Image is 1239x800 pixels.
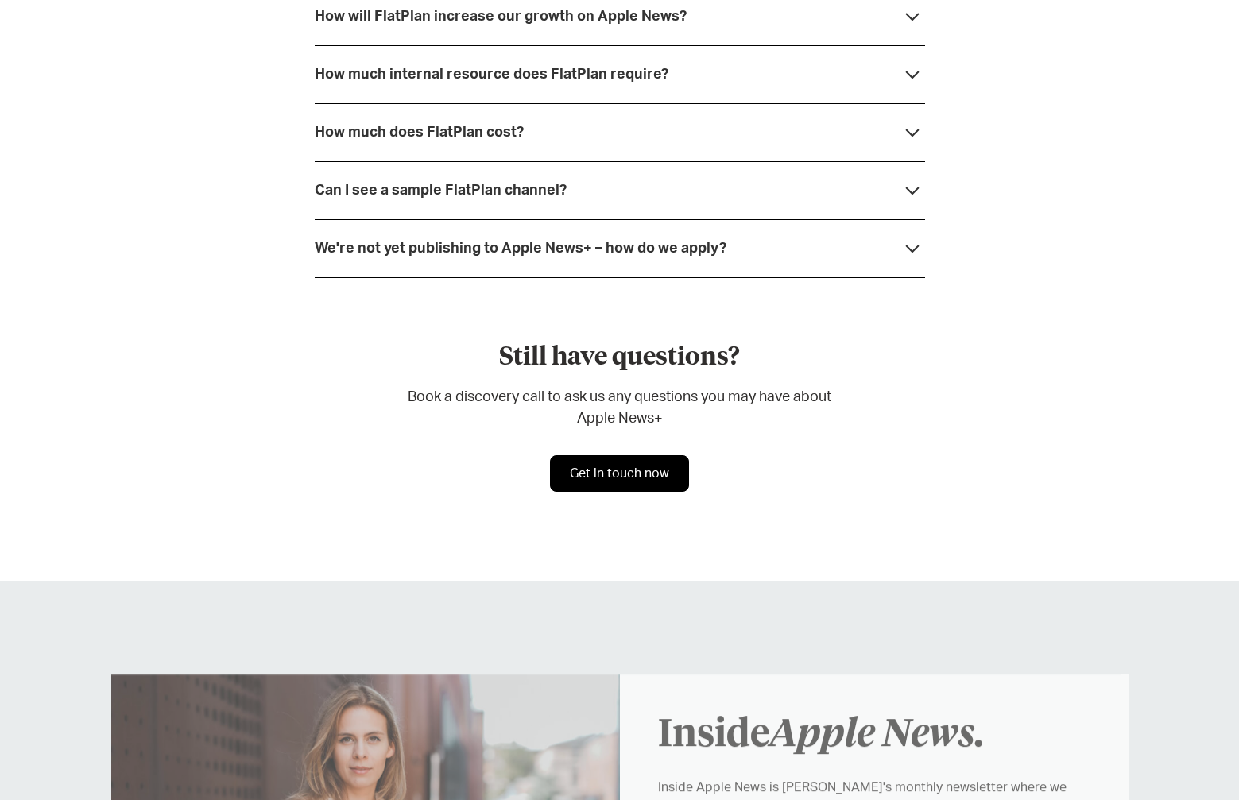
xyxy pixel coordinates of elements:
[315,9,687,25] div: How will FlatPlan increase our growth on Apple News?
[397,342,842,375] h4: Still have questions?
[397,387,842,430] p: Book a discovery call to ask us any questions you may have about Apple News+
[658,713,1090,759] h2: Inside
[315,125,524,141] div: How much does FlatPlan cost?
[769,716,985,754] em: Apple News.
[550,455,689,492] a: Get in touch now
[315,67,668,83] div: How much internal resource does FlatPlan require?
[315,183,567,199] div: Can I see a sample FlatPlan channel?
[315,241,726,257] div: We're not yet publishing to Apple News+ – how do we apply?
